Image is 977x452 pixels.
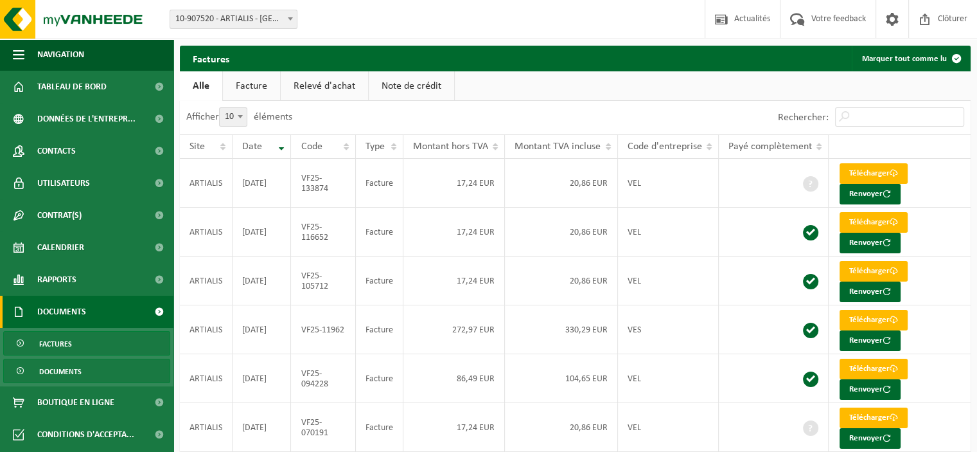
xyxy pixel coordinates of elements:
[39,332,72,356] span: Factures
[618,354,719,403] td: VEL
[291,354,355,403] td: VF25-094228
[840,379,901,400] button: Renvoyer
[840,163,908,184] a: Télécharger
[728,141,812,152] span: Payé complètement
[840,261,908,282] a: Télécharger
[37,135,76,167] span: Contacts
[356,354,403,403] td: Facture
[37,264,76,296] span: Rapports
[3,359,170,383] a: Documents
[180,403,233,452] td: ARTIALIS
[37,167,90,199] span: Utilisateurs
[220,108,247,126] span: 10
[403,403,506,452] td: 17,24 EUR
[840,212,908,233] a: Télécharger
[180,46,242,71] h2: Factures
[515,141,601,152] span: Montant TVA incluse
[505,257,617,305] td: 20,86 EUR
[403,257,506,305] td: 17,24 EUR
[37,419,134,451] span: Conditions d'accepta...
[180,71,222,101] a: Alle
[37,231,84,264] span: Calendrier
[628,141,702,152] span: Code d'entreprise
[170,10,297,28] span: 10-907520 - ARTIALIS - LIÈGE
[180,159,233,208] td: ARTIALIS
[618,305,719,354] td: VES
[618,208,719,257] td: VEL
[37,296,86,328] span: Documents
[37,386,114,419] span: Boutique en ligne
[356,305,403,354] td: Facture
[233,403,291,452] td: [DATE]
[291,403,355,452] td: VF25-070191
[403,305,506,354] td: 272,97 EUR
[281,71,368,101] a: Relevé d'achat
[365,141,385,152] span: Type
[189,141,205,152] span: Site
[505,305,617,354] td: 330,29 EUR
[170,10,297,29] span: 10-907520 - ARTIALIS - LIÈGE
[233,208,291,257] td: [DATE]
[618,159,719,208] td: VEL
[840,428,901,449] button: Renvoyer
[233,354,291,403] td: [DATE]
[840,330,901,351] button: Renvoyer
[219,107,247,127] span: 10
[291,257,355,305] td: VF25-105712
[369,71,454,101] a: Note de crédit
[403,208,506,257] td: 17,24 EUR
[37,103,136,135] span: Données de l'entrepr...
[233,159,291,208] td: [DATE]
[852,46,969,71] button: Marquer tout comme lu
[840,359,908,379] a: Télécharger
[356,208,403,257] td: Facture
[233,257,291,305] td: [DATE]
[291,305,355,354] td: VF25-11962
[840,310,908,330] a: Télécharger
[505,403,617,452] td: 20,86 EUR
[505,208,617,257] td: 20,86 EUR
[37,71,107,103] span: Tableau de bord
[413,141,488,152] span: Montant hors TVA
[291,208,355,257] td: VF25-116652
[505,354,617,403] td: 104,65 EUR
[233,305,291,354] td: [DATE]
[186,112,292,122] label: Afficher éléments
[618,257,719,305] td: VEL
[37,199,82,231] span: Contrat(s)
[291,159,355,208] td: VF25-133874
[180,257,233,305] td: ARTIALIS
[403,354,506,403] td: 86,49 EUR
[840,233,901,253] button: Renvoyer
[223,71,280,101] a: Facture
[840,408,908,428] a: Télécharger
[180,208,233,257] td: ARTIALIS
[403,159,506,208] td: 17,24 EUR
[778,113,829,123] label: Rechercher:
[618,403,719,452] td: VEL
[840,184,901,204] button: Renvoyer
[180,305,233,354] td: ARTIALIS
[39,359,82,384] span: Documents
[356,257,403,305] td: Facture
[505,159,617,208] td: 20,86 EUR
[840,282,901,302] button: Renvoyer
[242,141,262,152] span: Date
[3,331,170,356] a: Factures
[180,354,233,403] td: ARTIALIS
[301,141,322,152] span: Code
[37,39,84,71] span: Navigation
[356,403,403,452] td: Facture
[356,159,403,208] td: Facture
